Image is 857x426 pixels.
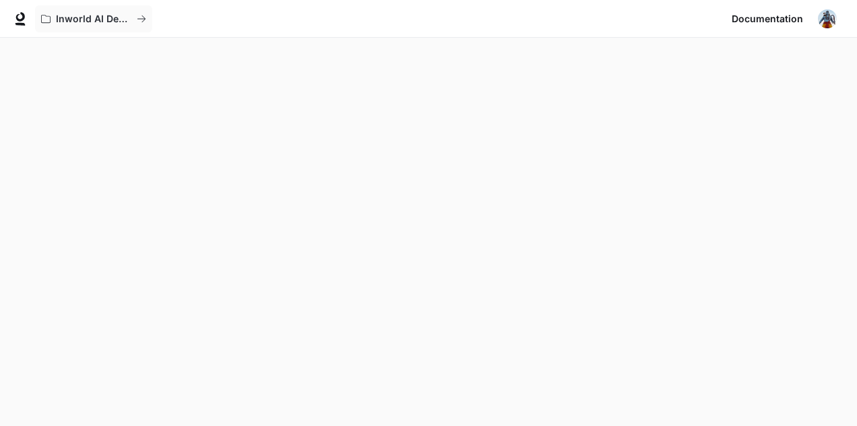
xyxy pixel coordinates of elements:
[732,11,803,28] span: Documentation
[726,5,808,32] a: Documentation
[35,5,152,32] button: All workspaces
[814,5,841,32] button: User avatar
[818,9,837,28] img: User avatar
[56,13,131,25] p: Inworld AI Demos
